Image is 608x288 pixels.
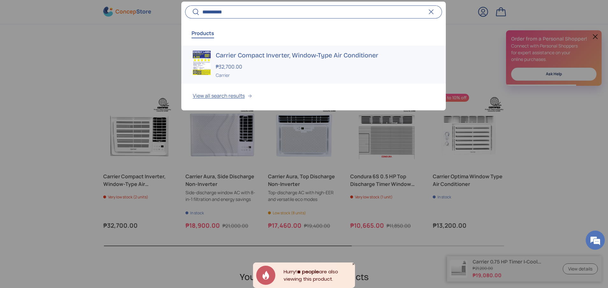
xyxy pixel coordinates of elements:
[216,72,434,78] div: Carrier
[192,26,214,41] button: Products
[352,262,355,266] div: Close
[33,36,107,44] div: Chat with us now
[37,80,88,145] span: We're online!
[216,63,244,70] strong: ₱32,700.00
[3,174,121,196] textarea: Type your message and hit 'Enter'
[216,51,434,60] h3: Carrier Compact Inverter, Window-Type Air Conditioner
[105,3,120,18] div: Minimize live chat window
[181,84,446,110] button: View all search results
[181,46,446,84] a: Carrier Compact Inverter, Window-Type Air Conditioner ₱32,700.00 Carrier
